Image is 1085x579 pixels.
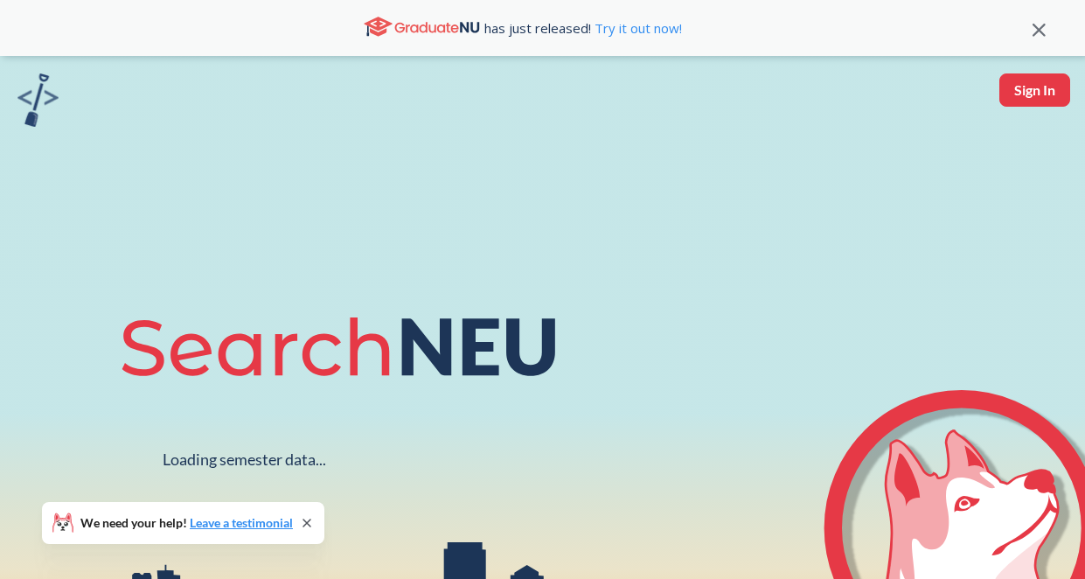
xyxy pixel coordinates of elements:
span: We need your help! [80,517,293,529]
button: Sign In [999,73,1070,107]
a: Leave a testimonial [190,515,293,530]
div: Loading semester data... [163,450,326,470]
a: Try it out now! [591,19,682,37]
span: has just released! [484,18,682,38]
img: sandbox logo [17,73,59,127]
a: sandbox logo [17,73,59,132]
